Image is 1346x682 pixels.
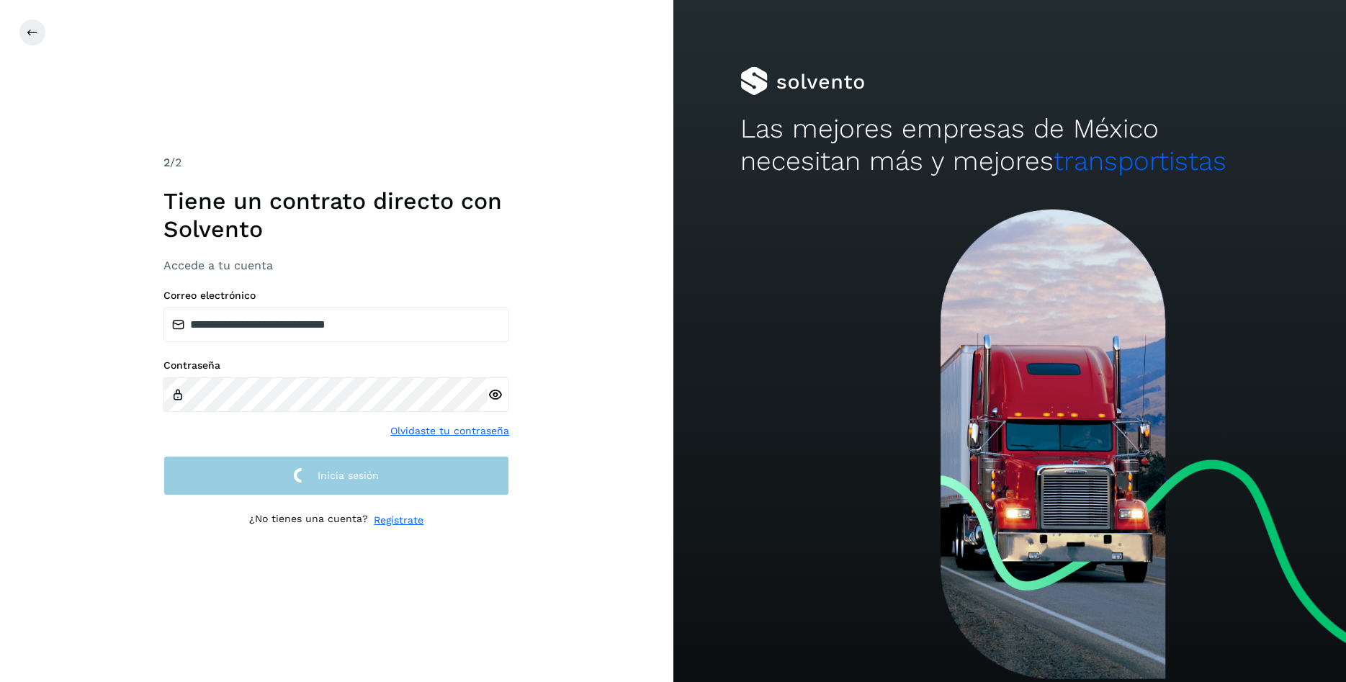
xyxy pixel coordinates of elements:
button: Inicia sesión [163,456,509,495]
a: Olvidaste tu contraseña [390,423,509,439]
span: transportistas [1054,145,1226,176]
h2: Las mejores empresas de México necesitan más y mejores [740,113,1279,177]
a: Regístrate [374,513,423,528]
label: Contraseña [163,359,509,372]
span: Inicia sesión [318,470,379,480]
span: 2 [163,156,170,169]
label: Correo electrónico [163,290,509,302]
h3: Accede a tu cuenta [163,259,509,272]
p: ¿No tienes una cuenta? [249,513,368,528]
h1: Tiene un contrato directo con Solvento [163,187,509,243]
div: /2 [163,154,509,171]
